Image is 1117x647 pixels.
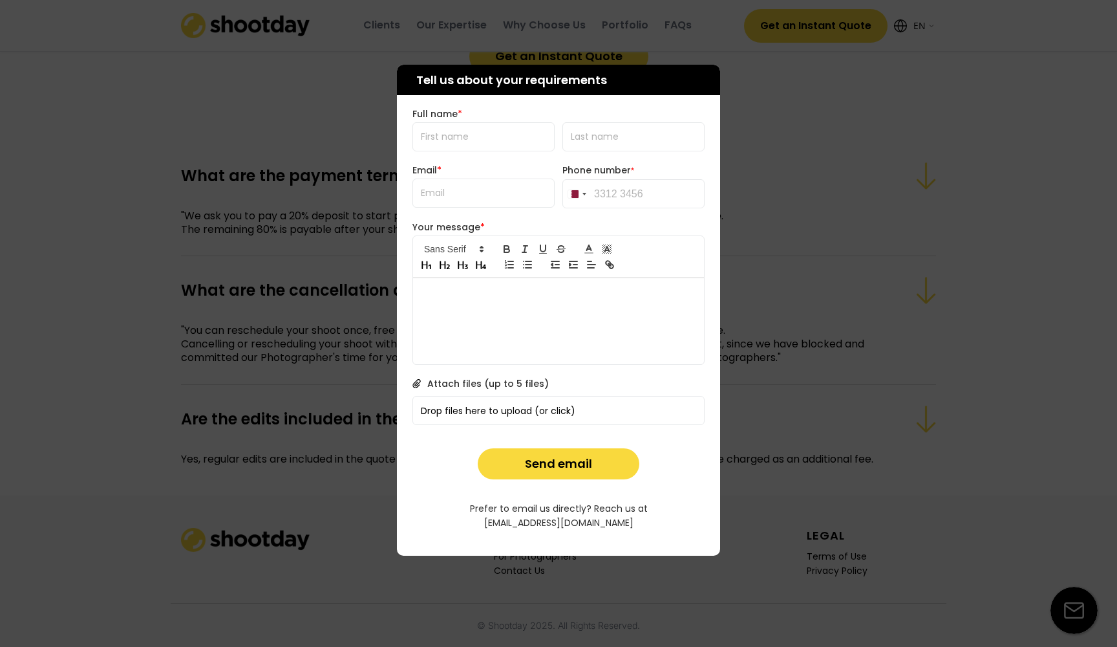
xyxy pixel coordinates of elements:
[412,221,705,233] div: Your message
[562,122,705,151] input: Last name
[412,164,548,176] div: Email
[470,503,648,516] div: Prefer to email us directly? Reach us at
[580,241,598,257] span: Font color
[598,241,616,257] span: Highlight color
[563,180,590,208] button: Selected country
[413,397,705,424] div: Drop files here to upload (or click)
[484,517,633,530] div: [EMAIL_ADDRESS][DOMAIN_NAME]
[412,179,555,208] input: Email
[418,241,488,257] span: Font
[478,448,639,479] button: Send email
[412,108,705,120] div: Full name
[562,164,705,177] div: Phone number
[562,179,705,208] input: 3312 3456
[412,379,421,388] img: Icon%20metro-attachment.svg
[582,257,601,272] span: Text alignment
[397,65,720,95] div: Tell us about your requirements
[412,122,555,151] input: First name
[427,378,549,389] div: Attach files (up to 5 files)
